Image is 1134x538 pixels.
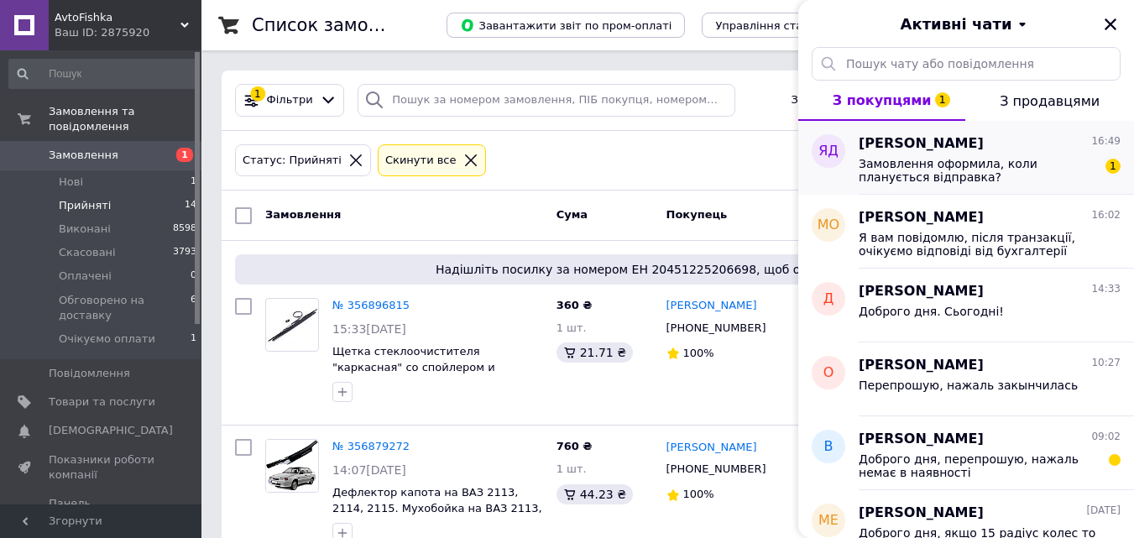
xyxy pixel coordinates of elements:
span: 6 [191,293,196,323]
a: [PERSON_NAME] [666,440,757,456]
a: Фото товару [265,439,319,493]
span: Повідомлення [49,366,130,381]
span: 1 [1105,159,1121,174]
span: Замовлення [49,148,118,163]
span: З продавцями [1000,93,1100,109]
span: Надішліть посилку за номером ЕН 20451225206698, щоб отримати оплату [242,261,1094,278]
span: [DEMOGRAPHIC_DATA] [49,423,173,438]
span: 1 [191,175,196,190]
a: [PERSON_NAME] [666,298,757,314]
div: 21.71 ₴ [557,342,633,363]
span: ЯД [818,142,839,161]
span: 1 [191,332,196,347]
span: AvtoFishka [55,10,180,25]
input: Пошук чату або повідомлення [812,47,1121,81]
button: Завантажити звіт по пром-оплаті [447,13,685,38]
span: 100% [683,347,714,359]
span: 0 [191,269,196,284]
div: [PHONE_NUMBER] [663,317,770,339]
span: 09:02 [1091,430,1121,444]
span: Замовлення [265,208,341,221]
span: [PERSON_NAME] [859,208,984,227]
span: 15:33[DATE] [332,322,406,336]
span: 14:33 [1091,282,1121,296]
div: Статус: Прийняті [239,152,345,170]
span: 16:49 [1091,134,1121,149]
input: Пошук за номером замовлення, ПІБ покупця, номером телефону, Email, номером накладної [358,84,734,117]
span: 10:27 [1091,356,1121,370]
span: 100% [683,488,714,500]
span: 1 [176,148,193,162]
button: О[PERSON_NAME]10:27Перепрошую, нажаль закынчилась [798,342,1134,416]
a: Фото товару [265,298,319,352]
a: Щетка стеклоочистителя "каркасная" со спойлером и омывателем 600 mm [332,345,495,389]
span: 14:07[DATE] [332,463,406,477]
span: Замовлення та повідомлення [49,104,201,134]
span: Панель управління [49,496,155,526]
span: Прийняті [59,198,111,213]
span: Доброго дня, перепрошую, нажаль немає в наявності [859,452,1097,479]
span: Я вам повідомлю, після транзакції, очікуємо відповіді від бухгалтерії [859,231,1097,258]
div: Cкинути все [382,152,460,170]
span: 8598 [173,222,196,237]
a: Дефлектор капота на ВАЗ 2113, 2114, 2115. Мухобойка на ВАЗ 2113, 2114, 2115 [332,486,542,530]
span: З покупцями [833,92,932,108]
button: Управління статусами [702,13,857,38]
button: З покупцями1 [798,81,965,121]
span: МО [818,216,839,235]
a: № 356896815 [332,299,410,311]
span: 14 [185,198,196,213]
span: Замовлення оформила, коли планується відправка? [859,157,1097,184]
button: Д[PERSON_NAME]14:33Доброго дня. Сьогодні! [798,269,1134,342]
span: [PERSON_NAME] [859,134,984,154]
span: Завантажити звіт по пром-оплаті [460,18,672,33]
span: ме [818,511,839,530]
span: Виконані [59,222,111,237]
a: № 356879272 [332,440,410,452]
button: З продавцями [965,81,1134,121]
button: ЯД[PERSON_NAME]16:49Замовлення оформила, коли планується відправка?1 [798,121,1134,195]
span: Покупець [666,208,728,221]
span: [PERSON_NAME] [859,504,984,523]
span: Перепрошую, нажаль закынчилась [859,379,1078,392]
div: [PHONE_NUMBER] [663,458,770,480]
span: [PERSON_NAME] [859,282,984,301]
span: Очікуємо оплати [59,332,155,347]
span: Нові [59,175,83,190]
span: Обговорено на доставку [59,293,191,323]
button: Активні чати [845,13,1087,35]
input: Пошук [8,59,198,89]
span: 1 шт. [557,462,587,475]
span: 3793 [173,245,196,260]
span: Показники роботи компанії [49,452,155,483]
div: 1 [250,86,265,102]
span: 1 [935,92,950,107]
span: Товари та послуги [49,394,155,410]
span: [PERSON_NAME] [859,430,984,449]
h1: Список замовлень [252,15,422,35]
span: [PERSON_NAME] [859,356,984,375]
button: МО[PERSON_NAME]16:02Я вам повідомлю, після транзакції, очікуємо відповіді від бухгалтерії [798,195,1134,269]
span: О [823,363,834,383]
img: Фото товару [266,303,318,347]
span: Оплачені [59,269,112,284]
span: Активні чати [900,13,1011,35]
div: Ваш ID: 2875920 [55,25,201,40]
span: Управління статусами [715,19,844,32]
span: Д [823,290,834,309]
span: Скасовані [59,245,116,260]
img: Фото товару [266,440,318,492]
div: 44.23 ₴ [557,484,633,504]
button: В[PERSON_NAME]09:02Доброго дня, перепрошую, нажаль немає в наявності [798,416,1134,490]
span: Збережені фільтри: [791,92,905,108]
span: 16:02 [1091,208,1121,222]
button: Закрити [1100,14,1121,34]
span: В [824,437,834,457]
span: Cума [557,208,588,221]
span: 1 шт. [557,321,587,334]
span: [DATE] [1086,504,1121,518]
span: 760 ₴ [557,440,593,452]
span: Доброго дня. Сьогодні! [859,305,1004,318]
